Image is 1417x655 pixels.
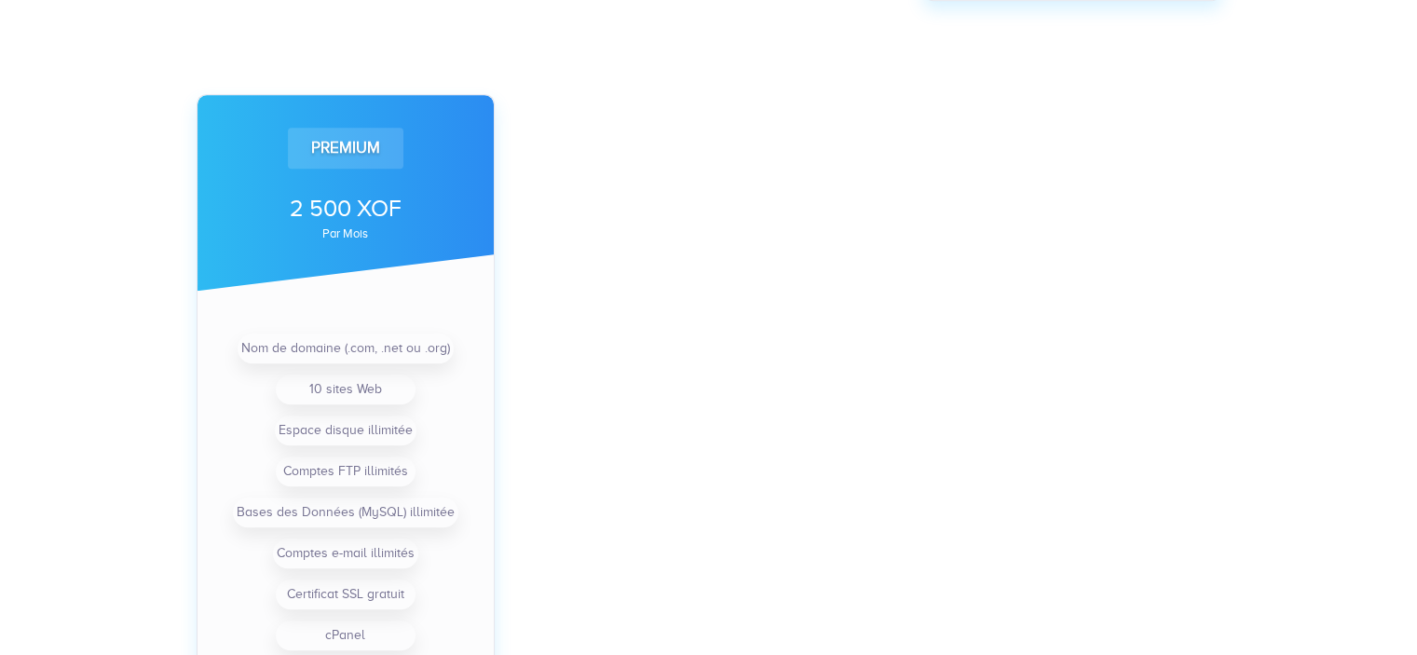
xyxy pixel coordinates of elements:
[223,192,469,225] div: 2 500 XOF
[288,128,403,169] div: Premium
[276,457,416,486] li: Comptes FTP illimités
[238,334,454,363] li: Nom de domaine (.com, .net ou .org)
[273,539,418,568] li: Comptes e-mail illimités
[276,621,416,650] li: cPanel
[276,580,416,609] li: Certificat SSL gratuit
[233,498,458,527] li: Bases des Données (MySQL) illimitée
[275,416,416,445] li: Espace disque illimitée
[223,228,469,239] div: par mois
[276,375,416,404] li: 10 sites Web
